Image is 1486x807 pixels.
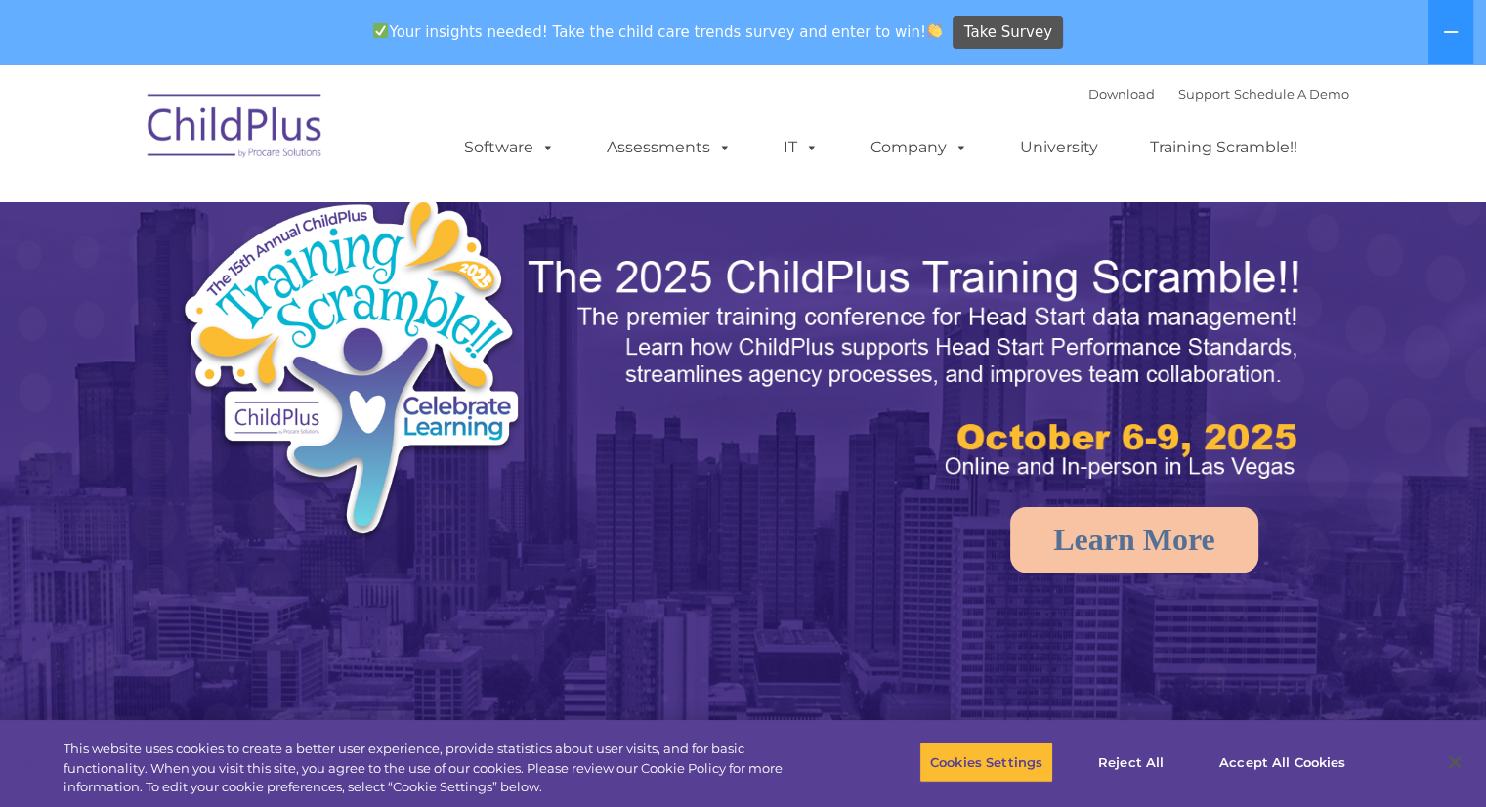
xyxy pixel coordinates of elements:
[964,16,1052,50] span: Take Survey
[1010,507,1258,573] a: Learn More
[1070,742,1192,783] button: Reject All
[272,209,355,224] span: Phone number
[953,16,1063,50] a: Take Survey
[851,128,988,167] a: Company
[919,742,1053,783] button: Cookies Settings
[1088,86,1155,102] a: Download
[64,740,818,797] div: This website uses cookies to create a better user experience, provide statistics about user visit...
[1000,128,1118,167] a: University
[587,128,751,167] a: Assessments
[1433,741,1476,784] button: Close
[1178,86,1230,102] a: Support
[272,129,331,144] span: Last name
[138,80,333,178] img: ChildPlus by Procare Solutions
[927,23,942,38] img: 👏
[1088,86,1349,102] font: |
[365,13,951,51] span: Your insights needed! Take the child care trends survey and enter to win!
[1209,742,1356,783] button: Accept All Cookies
[1130,128,1317,167] a: Training Scramble!!
[764,128,838,167] a: IT
[373,23,388,38] img: ✅
[445,128,574,167] a: Software
[1234,86,1349,102] a: Schedule A Demo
